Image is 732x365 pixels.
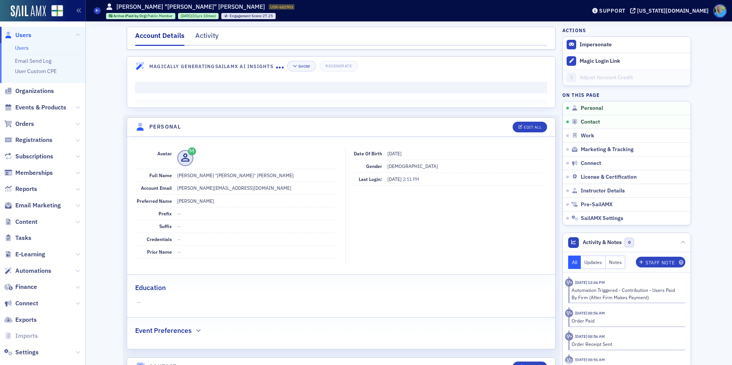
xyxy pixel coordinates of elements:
time: 6/10/2025 12:46 PM [575,280,605,285]
span: 0 [624,238,634,247]
a: User Custom CPE [15,68,57,75]
div: Order Paid [572,317,680,324]
a: Exports [4,316,37,324]
h4: Personal [149,123,181,131]
span: Work [581,132,594,139]
span: Users [15,31,31,39]
div: Show [298,64,310,68]
span: E-Learning [15,250,45,259]
a: Email Send Log [15,57,51,64]
h4: On this page [562,91,691,98]
div: 1993-10-18 00:00:00 [178,13,219,19]
span: Orders [15,120,34,128]
span: Public Member [147,13,173,18]
a: Adjust Account Credit [563,69,691,86]
div: Edit All [524,125,541,129]
span: Engagement Score : [230,13,263,18]
div: Activity [565,356,573,364]
a: Settings [4,348,39,357]
span: Automations [15,267,51,275]
span: Content [15,218,38,226]
span: Personal [581,105,603,112]
a: Finance [4,283,37,291]
div: Activity [565,309,573,317]
img: SailAMX [51,5,63,17]
button: Regenerate [320,61,358,72]
div: Engagement Score: 27.25 [221,13,276,19]
a: Users [15,44,29,51]
button: Staff Note [636,257,685,267]
span: — [177,249,181,255]
div: Activity [565,332,573,341]
time: 6/4/2025 08:56 AM [575,310,605,316]
button: All [568,256,581,269]
dd: [DEMOGRAPHIC_DATA] [387,160,546,172]
span: [DATE] [387,176,403,182]
a: Users [4,31,31,39]
div: Activity [565,279,573,287]
a: SailAMX [11,5,46,18]
span: Organizations [15,87,54,95]
time: 6/4/2025 08:56 AM [575,357,605,362]
span: Settings [15,348,39,357]
a: Registrations [4,136,52,144]
span: — [137,298,546,306]
span: Avatar [157,150,172,156]
span: Preferred Name [137,198,172,204]
a: Orders [4,120,34,128]
a: Memberships [4,169,53,177]
button: Impersonate [580,41,612,48]
a: E-Learning [4,250,45,259]
h4: Actions [562,27,586,34]
span: [DATE] [387,150,402,156]
a: Reports [4,185,37,193]
button: Updates [581,256,606,269]
span: Marketing & Tracking [581,146,634,153]
span: Registrations [15,136,52,144]
h2: Event Preferences [135,326,192,336]
span: Pre-SailAMX [581,201,613,208]
a: Active (Paid by Org) Public Member [109,13,173,18]
span: License & Certification [581,174,637,181]
span: Connect [581,160,601,167]
div: Account Details [135,31,185,46]
span: Instructor Details [581,187,625,194]
span: — [177,223,181,229]
button: Magic Login Link [563,53,691,69]
span: Exports [15,316,37,324]
a: Email Marketing [4,201,61,210]
h4: Magically Generating SailAMX AI Insights [149,63,276,70]
h2: Education [135,283,166,293]
div: Active (Paid by Org): Active (Paid by Org): Public Member [106,13,176,19]
button: Edit All [513,122,547,132]
div: 27.25 [230,14,273,18]
dd: [PERSON_NAME][EMAIL_ADDRESS][DOMAIN_NAME] [177,182,337,194]
a: Imports [4,332,38,340]
span: Prefix [158,210,172,217]
span: SailAMX Settings [581,215,623,222]
a: Tasks [4,234,31,242]
div: Activity [195,31,219,45]
div: Order Receipt Sent [572,341,680,347]
span: Reports [15,185,37,193]
span: Prior Name [147,249,172,255]
span: 2:51 PM [403,176,419,182]
span: Contact [581,119,600,125]
span: — [177,210,181,217]
span: Tasks [15,234,31,242]
span: Date of Birth [354,150,382,156]
dd: [PERSON_NAME] [177,195,337,207]
span: Imports [15,332,38,340]
a: Content [4,218,38,226]
span: Credentials [147,236,172,242]
button: [US_STATE][DOMAIN_NAME] [630,8,711,13]
a: Connect [4,299,38,308]
button: Show [287,61,316,72]
span: [DATE] [181,13,191,18]
span: Events & Products [15,103,66,112]
a: View Homepage [46,5,63,18]
span: Memberships [15,169,53,177]
div: Adjust Account Credit [580,74,687,81]
span: — [177,236,181,242]
span: Gender [366,163,382,169]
